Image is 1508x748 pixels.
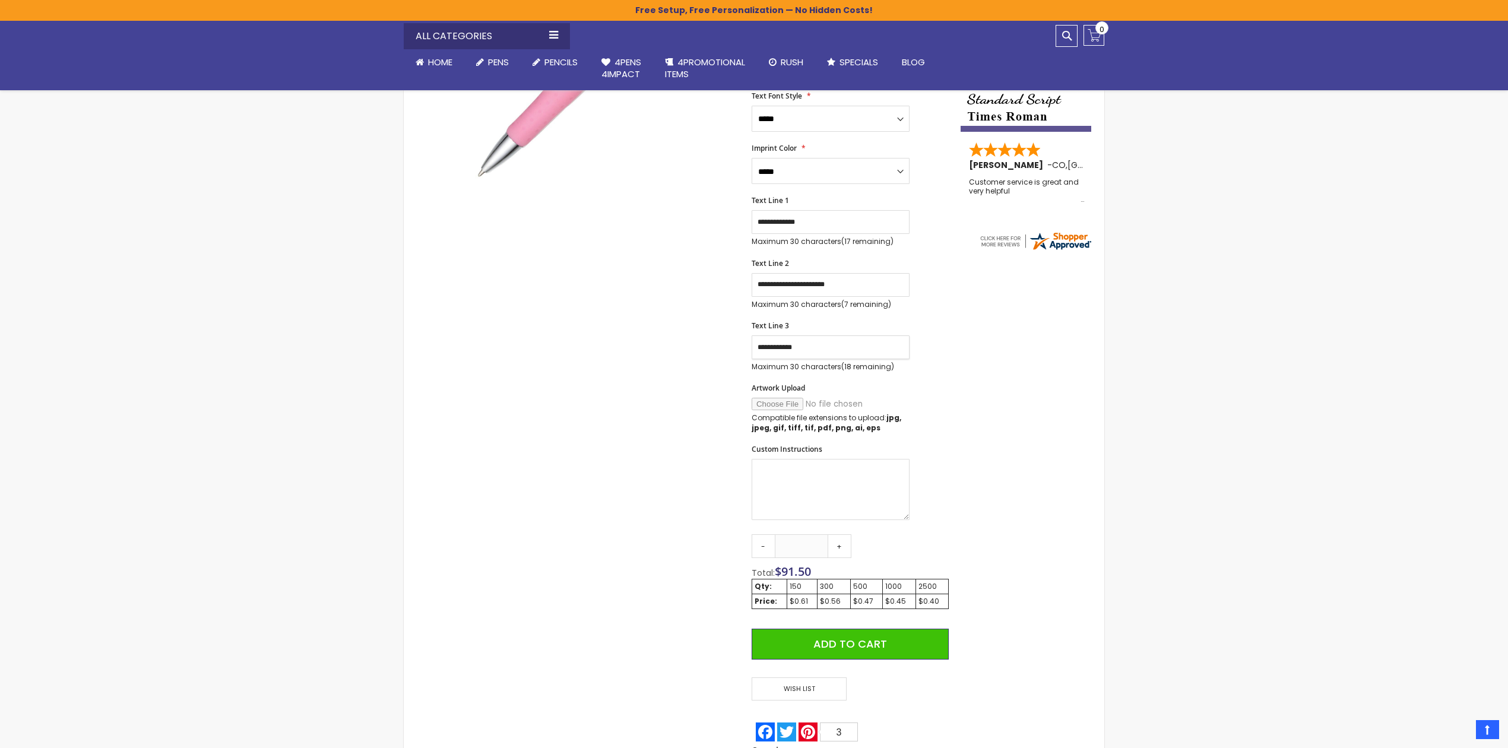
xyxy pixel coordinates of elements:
span: Specials [839,56,878,68]
a: - [752,534,775,558]
img: 4pens.com widget logo [978,230,1092,252]
span: Text Line 3 [752,321,789,331]
strong: jpg, jpeg, gif, tiff, tif, pdf, png, ai, eps [752,413,901,432]
a: Pens [464,49,521,75]
div: All Categories [404,23,570,49]
span: Pencils [544,56,578,68]
p: Maximum 30 characters [752,237,910,246]
div: Customer service is great and very helpful [969,178,1084,204]
span: Wish List [752,677,847,701]
span: (7 remaining) [841,299,891,309]
a: 4pens.com certificate URL [978,244,1092,254]
div: $0.47 [853,597,880,606]
a: Twitter [776,722,797,741]
p: Maximum 30 characters [752,300,910,309]
span: Imprint Color [752,143,797,153]
span: Text Font Style [752,91,802,101]
span: Total: [752,567,775,579]
div: 150 [790,582,815,591]
a: + [828,534,851,558]
a: Specials [815,49,890,75]
span: (17 remaining) [841,236,894,246]
span: 91.50 [781,563,811,579]
span: - , [1047,159,1155,171]
a: Top [1476,720,1499,739]
span: Pens [488,56,509,68]
a: Wish List [752,677,850,701]
a: Home [404,49,464,75]
div: $0.45 [885,597,913,606]
span: Rush [781,56,803,68]
strong: Qty: [755,581,772,591]
span: 0 [1100,24,1104,35]
div: $0.40 [918,597,946,606]
span: Text Line 2 [752,258,789,268]
div: 2500 [918,582,946,591]
a: 4Pens4impact [590,49,653,88]
span: 4PROMOTIONAL ITEMS [665,56,745,80]
span: Text Line 1 [752,195,789,205]
strong: Price: [755,596,777,606]
span: Home [428,56,452,68]
span: (18 remaining) [841,362,894,372]
a: 4PROMOTIONALITEMS [653,49,757,88]
span: Artwork Upload [752,383,805,393]
div: 500 [853,582,880,591]
button: Add to Cart [752,629,949,660]
a: Pinterest3 [797,722,859,741]
span: [GEOGRAPHIC_DATA] [1067,159,1155,171]
span: 3 [837,727,842,737]
p: Compatible file extensions to upload: [752,413,910,432]
div: 300 [820,582,848,591]
span: CO [1052,159,1066,171]
span: Custom Instructions [752,444,822,454]
div: $0.61 [790,597,815,606]
a: Blog [890,49,937,75]
span: $ [775,563,811,579]
span: Blog [902,56,925,68]
span: 4Pens 4impact [601,56,641,80]
p: Maximum 30 characters [752,362,910,372]
a: 0 [1084,25,1104,46]
a: Facebook [755,722,776,741]
div: $0.56 [820,597,848,606]
a: Pencils [521,49,590,75]
a: Rush [757,49,815,75]
span: [PERSON_NAME] [969,159,1047,171]
div: 1000 [885,582,913,591]
span: Add to Cart [813,636,887,651]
